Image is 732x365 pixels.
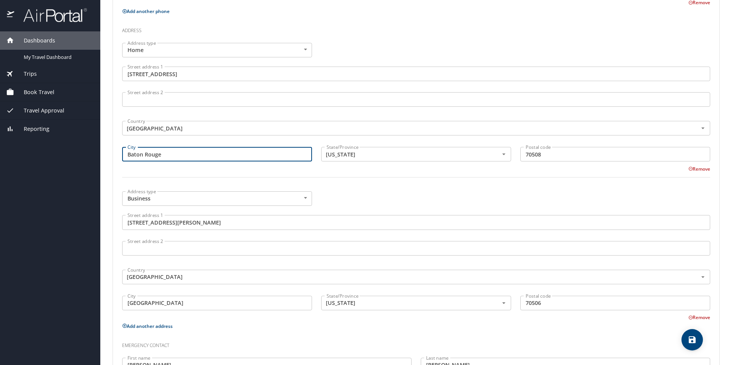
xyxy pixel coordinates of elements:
button: Add another address [122,323,173,329]
span: Dashboards [14,36,55,45]
span: Book Travel [14,88,54,96]
span: My Travel Dashboard [24,54,91,61]
span: Travel Approval [14,106,64,115]
button: Open [499,150,508,159]
button: Open [698,124,707,133]
button: save [681,329,703,350]
button: Add another phone [122,8,170,15]
h3: Emergency contact [122,337,710,350]
div: Home [122,43,312,57]
button: Open [698,272,707,282]
img: airportal-logo.png [15,8,87,23]
button: Remove [688,166,710,172]
button: Open [499,298,508,308]
span: Trips [14,70,37,78]
div: Business [122,191,312,206]
button: Remove [688,314,710,321]
h3: Address [122,22,710,35]
img: icon-airportal.png [7,8,15,23]
span: Reporting [14,125,49,133]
